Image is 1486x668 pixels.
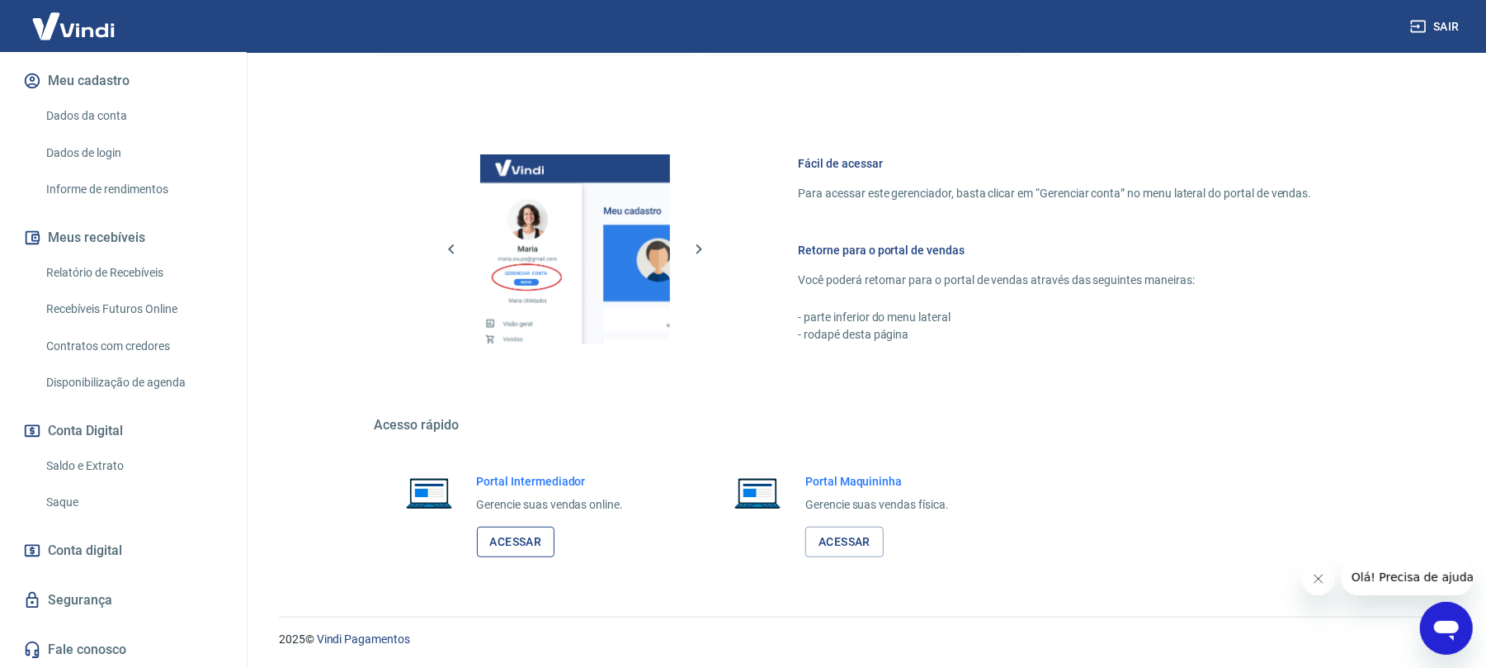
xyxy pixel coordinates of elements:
[40,449,227,483] a: Saldo e Extrato
[48,539,122,562] span: Conta digital
[317,632,410,646] a: Vindi Pagamentos
[805,473,949,490] h6: Portal Maquininha
[279,631,1446,648] p: 2025 ©
[799,185,1312,202] p: Para acessar este gerenciador, basta clicar em “Gerenciar conta” no menu lateral do portal de ven...
[20,582,227,618] a: Segurança
[40,136,227,170] a: Dados de login
[805,527,884,557] a: Acessar
[20,413,227,449] button: Conta Digital
[799,272,1312,289] p: Você poderá retornar para o portal de vendas através das seguintes maneiras:
[20,63,227,99] button: Meu cadastro
[20,1,127,51] img: Vindi
[40,366,227,400] a: Disponibilização de agenda
[40,99,227,133] a: Dados da conta
[1420,602,1473,655] iframe: Botão para abrir a janela de mensagens
[20,220,227,256] button: Meus recebíveis
[477,496,624,514] p: Gerencie suas vendas online.
[40,256,227,290] a: Relatório de Recebíveis
[394,473,464,513] img: Imagem de um notebook aberto
[375,417,1352,433] h5: Acesso rápido
[1342,559,1473,595] iframe: Mensagem da empresa
[1407,12,1466,42] button: Sair
[477,473,624,490] h6: Portal Intermediador
[477,527,555,557] a: Acessar
[805,496,949,514] p: Gerencie suas vendas física.
[799,326,1312,343] p: - rodapé desta página
[723,473,792,513] img: Imagem de um notebook aberto
[799,155,1312,172] h6: Fácil de acessar
[40,486,227,519] a: Saque
[1302,562,1335,595] iframe: Fechar mensagem
[40,173,227,206] a: Informe de rendimentos
[480,154,670,344] img: Imagem da dashboard mostrando o botão de gerenciar conta na sidebar no lado esquerdo
[799,309,1312,326] p: - parte inferior do menu lateral
[40,292,227,326] a: Recebíveis Futuros Online
[20,533,227,569] a: Conta digital
[10,12,139,25] span: Olá! Precisa de ajuda?
[20,632,227,668] a: Fale conosco
[40,329,227,363] a: Contratos com credores
[799,242,1312,258] h6: Retorne para o portal de vendas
